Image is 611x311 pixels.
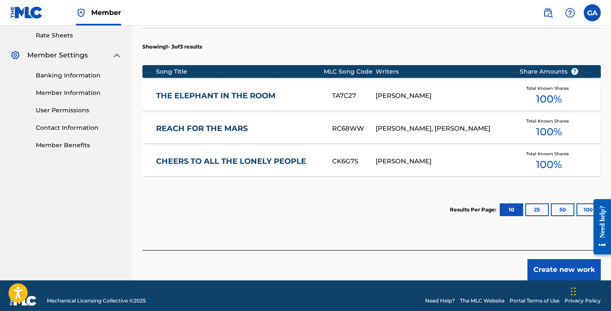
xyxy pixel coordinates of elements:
[536,157,562,172] span: 100 %
[526,151,572,157] span: Total Known Shares
[376,91,506,101] div: [PERSON_NAME]
[526,118,572,124] span: Total Known Shares
[536,124,562,140] span: 100 %
[10,6,43,19] img: MLC Logo
[36,106,122,115] a: User Permissions
[142,43,202,51] p: Showing 1 - 3 of 3 results
[520,67,579,76] span: Share Amounts
[587,190,611,263] iframe: Resource Center
[584,4,601,21] div: User Menu
[156,157,321,166] a: CHEERS TO ALL THE LONELY PEOPLE
[536,91,562,107] span: 100 %
[576,203,600,216] button: 100
[156,124,321,134] a: REACH FOR THE MARS
[562,4,579,21] div: Help
[551,203,574,216] button: 50
[526,85,572,91] span: Total Known Shares
[36,141,122,150] a: Member Benefits
[324,67,376,76] div: MLC Song Code
[10,296,37,306] img: logo
[460,297,504,305] a: The MLC Website
[112,50,122,60] img: expand
[332,124,376,134] div: RC68WW
[156,91,321,101] a: THE ELEPHANT IN THE ROOM
[156,67,323,76] div: Song Title
[525,203,549,216] button: 25
[425,297,455,305] a: Need Help?
[376,124,506,134] div: [PERSON_NAME], [PERSON_NAME]
[27,50,88,60] span: Member Settings
[332,91,376,101] div: TA7C27
[568,270,611,311] iframe: Chat Widget
[450,206,498,214] p: Results Per Page:
[36,88,122,97] a: Member Information
[376,67,506,76] div: Writers
[36,31,122,40] a: Rate Sheets
[36,71,122,80] a: Banking Information
[376,157,506,166] div: [PERSON_NAME]
[539,4,556,21] a: Public Search
[47,297,146,305] span: Mechanical Licensing Collective © 2025
[543,8,553,18] img: search
[36,123,122,132] a: Contact Information
[565,8,575,18] img: help
[565,297,601,305] a: Privacy Policy
[500,203,523,216] button: 10
[332,157,376,166] div: CK6G7S
[76,8,86,18] img: Top Rightsholder
[571,279,576,304] div: Drag
[571,68,578,75] span: ?
[510,297,559,305] a: Portal Terms of Use
[527,259,601,280] button: Create new work
[10,50,20,60] img: Member Settings
[91,8,121,17] span: Member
